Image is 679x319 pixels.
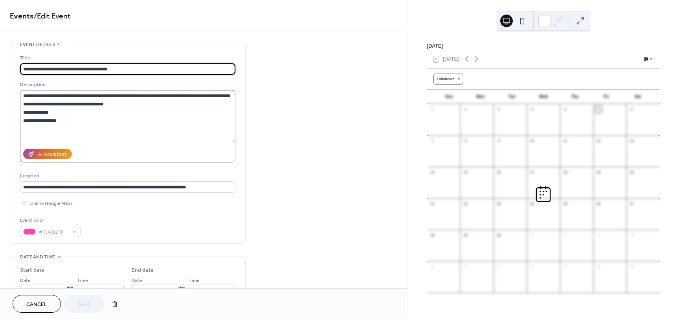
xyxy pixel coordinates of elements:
span: Event details [20,41,55,49]
div: AI Assistant [38,151,66,159]
div: 11 [562,137,569,144]
div: 2 [562,232,569,239]
div: 7 [495,263,503,270]
button: Cancel [13,295,61,313]
div: 30 [495,232,503,239]
div: 20 [628,169,635,176]
div: 9 [562,263,569,270]
div: 18 [562,169,569,176]
div: Mon [465,90,496,104]
div: 5 [429,263,436,270]
span: Date [20,277,31,285]
div: Sat [622,90,653,104]
div: Description [20,81,234,89]
div: 4 [562,106,569,113]
span: Cancel [26,301,47,309]
a: Events [10,9,34,24]
span: Time [189,277,200,285]
div: 22 [462,200,469,207]
div: 29 [462,232,469,239]
div: 2 [495,106,503,113]
div: End date [132,266,154,275]
div: 19 [595,169,602,176]
span: Date [132,277,142,285]
div: 24 [529,200,536,207]
div: 21 [429,200,436,207]
div: Start date [20,266,44,275]
div: Event color [20,216,79,225]
div: 4 [628,232,635,239]
div: Wed [528,90,559,104]
div: Sun [433,90,465,104]
span: Date and time [20,253,55,261]
span: #FC45B2FF [39,228,68,236]
div: 15 [462,169,469,176]
button: AI Assistant [23,149,72,159]
div: 5 [595,106,602,113]
div: 23 [495,200,503,207]
div: 13 [628,137,635,144]
div: Title [20,54,234,62]
div: [DATE] [427,42,660,50]
span: Link to Google Maps [29,199,73,208]
div: 7 [429,137,436,144]
div: 3 [595,232,602,239]
div: 16 [495,169,503,176]
div: 27 [628,200,635,207]
span: / Edit Event [34,9,71,24]
div: 10 [595,263,602,270]
div: 8 [529,263,536,270]
div: 10 [529,137,536,144]
div: 6 [628,106,635,113]
div: 9 [495,137,503,144]
div: 1 [529,232,536,239]
div: Fri [591,90,622,104]
div: 8 [462,137,469,144]
div: 6 [462,263,469,270]
div: 11 [628,263,635,270]
div: 3 [529,106,536,113]
div: Location [20,172,234,180]
div: 25 [562,200,569,207]
div: Tue [496,90,528,104]
div: 14 [429,169,436,176]
div: 17 [529,169,536,176]
div: 12 [595,137,602,144]
div: Thu [559,90,591,104]
div: 28 [429,232,436,239]
span: Time [77,277,88,285]
div: 26 [595,200,602,207]
div: 1 [462,106,469,113]
div: 31 [429,106,436,113]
